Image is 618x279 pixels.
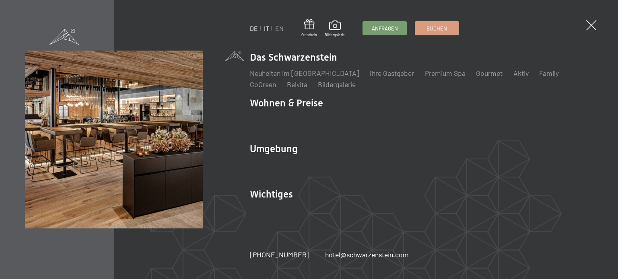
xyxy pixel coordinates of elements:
[425,69,466,77] a: Premium Spa
[301,33,317,37] span: Gutschein
[372,25,398,32] span: Anfragen
[250,250,309,259] span: [PHONE_NUMBER]
[250,80,276,89] a: GoGreen
[325,250,409,260] a: hotel@schwarzenstein.com
[325,33,345,37] span: Bildergalerie
[301,19,317,37] a: Gutschein
[476,69,503,77] a: Gourmet
[539,69,559,77] a: Family
[513,69,529,77] a: Aktiv
[250,69,359,77] a: Neuheiten im [GEOGRAPHIC_DATA]
[286,80,307,89] a: Belvita
[415,22,459,35] a: Buchen
[264,24,269,32] a: IT
[275,24,284,32] a: EN
[250,24,258,32] a: DE
[325,20,345,37] a: Bildergalerie
[250,250,309,260] a: [PHONE_NUMBER]
[370,69,414,77] a: Ihre Gastgeber
[426,25,447,32] span: Buchen
[318,80,356,89] a: Bildergalerie
[363,22,406,35] a: Anfragen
